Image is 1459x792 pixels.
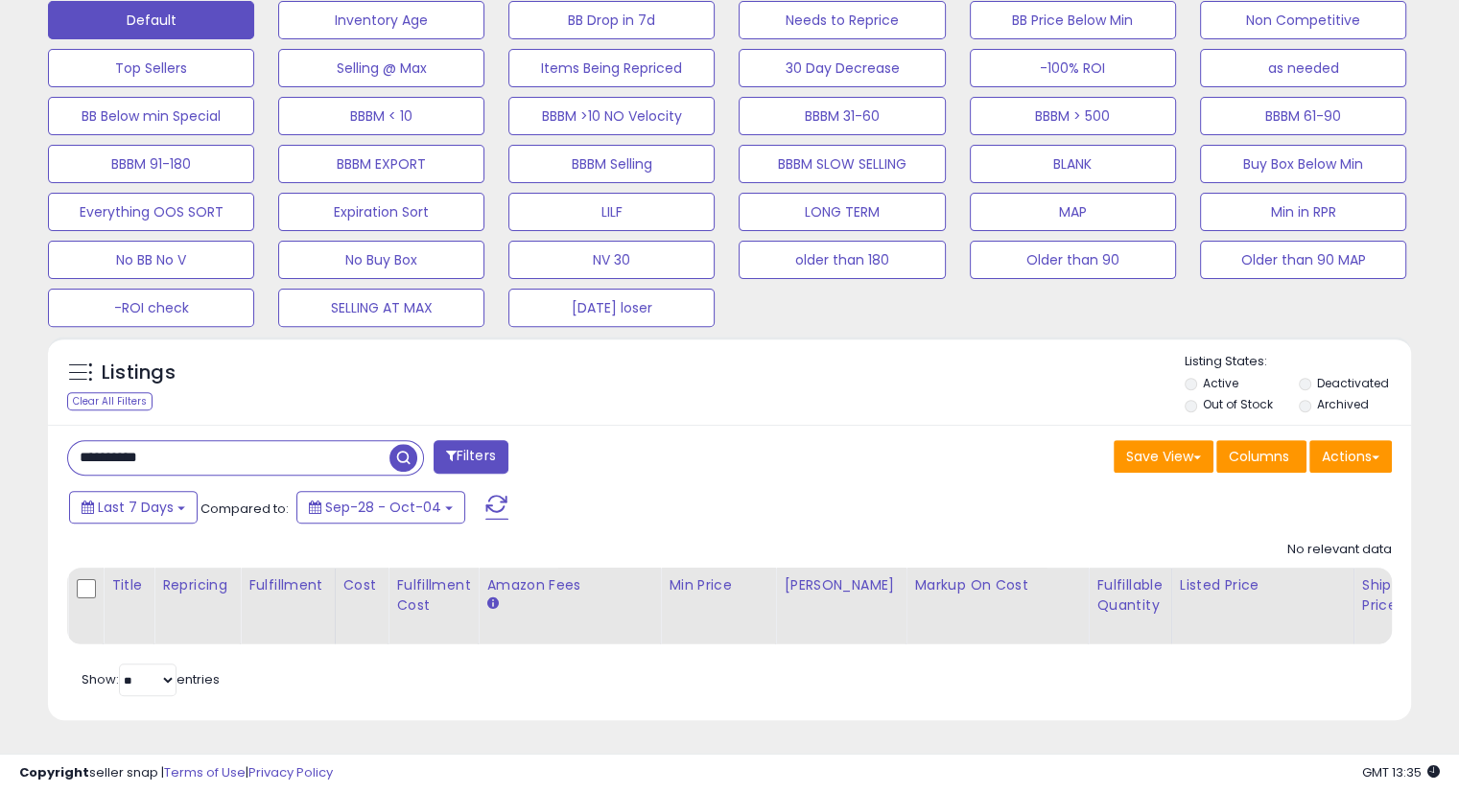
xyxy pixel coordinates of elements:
button: Older than 90 [970,241,1176,279]
span: Show: entries [82,670,220,688]
div: Markup on Cost [914,575,1080,595]
strong: Copyright [19,763,89,781]
button: BBBM Selling [508,145,715,183]
button: Last 7 Days [69,491,198,524]
button: BLANK [970,145,1176,183]
button: No BB No V [48,241,254,279]
button: SELLING AT MAX [278,289,484,327]
div: No relevant data [1287,541,1392,559]
button: LONG TERM [739,193,945,231]
button: BBBM EXPORT [278,145,484,183]
div: Min Price [669,575,767,595]
th: The percentage added to the cost of goods (COGS) that forms the calculator for Min & Max prices. [906,568,1089,644]
button: Items Being Repriced [508,49,715,87]
button: BB Drop in 7d [508,1,715,39]
button: Selling @ Max [278,49,484,87]
button: Columns [1216,440,1306,473]
span: Columns [1229,447,1289,466]
label: Out of Stock [1203,396,1273,412]
button: Filters [434,440,508,474]
button: Expiration Sort [278,193,484,231]
button: NV 30 [508,241,715,279]
button: Save View [1114,440,1213,473]
p: Listing States: [1185,353,1411,371]
button: Buy Box Below Min [1200,145,1406,183]
div: Listed Price [1180,575,1346,595]
button: BBBM 61-90 [1200,97,1406,135]
button: -100% ROI [970,49,1176,87]
button: Sep-28 - Oct-04 [296,491,465,524]
button: BBBM 91-180 [48,145,254,183]
button: Non Competitive [1200,1,1406,39]
button: as needed [1200,49,1406,87]
div: Amazon Fees [486,575,652,595]
button: BBBM 31-60 [739,97,945,135]
button: No Buy Box [278,241,484,279]
span: 2025-10-12 13:35 GMT [1362,763,1440,781]
button: MAP [970,193,1176,231]
span: Compared to: [200,500,289,518]
button: BBBM > 500 [970,97,1176,135]
button: Actions [1309,440,1392,473]
button: BB Below min Special [48,97,254,135]
button: BB Price Below Min [970,1,1176,39]
div: Ship Price [1362,575,1400,616]
label: Deactivated [1316,375,1388,391]
button: BBBM >10 NO Velocity [508,97,715,135]
button: Default [48,1,254,39]
button: BBBM SLOW SELLING [739,145,945,183]
button: -ROI check [48,289,254,327]
button: LILF [508,193,715,231]
div: [PERSON_NAME] [784,575,898,595]
div: Fulfillable Quantity [1096,575,1163,616]
button: Min in RPR [1200,193,1406,231]
label: Active [1203,375,1238,391]
button: 30 Day Decrease [739,49,945,87]
div: Clear All Filters [67,392,153,410]
button: older than 180 [739,241,945,279]
button: Top Sellers [48,49,254,87]
h5: Listings [102,360,176,386]
button: Needs to Reprice [739,1,945,39]
div: Fulfillment [248,575,326,595]
div: seller snap | | [19,764,333,782]
span: Sep-28 - Oct-04 [325,498,441,517]
button: Everything OOS SORT [48,193,254,231]
div: Repricing [162,575,232,595]
a: Terms of Use [164,763,246,781]
small: Amazon Fees. [486,595,498,613]
a: Privacy Policy [248,763,333,781]
div: Cost [343,575,381,595]
div: Title [111,575,146,595]
button: Older than 90 MAP [1200,241,1406,279]
label: Archived [1316,396,1368,412]
button: BBBM < 10 [278,97,484,135]
div: Fulfillment Cost [396,575,470,616]
span: Last 7 Days [98,498,174,517]
button: [DATE] loser [508,289,715,327]
button: Inventory Age [278,1,484,39]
